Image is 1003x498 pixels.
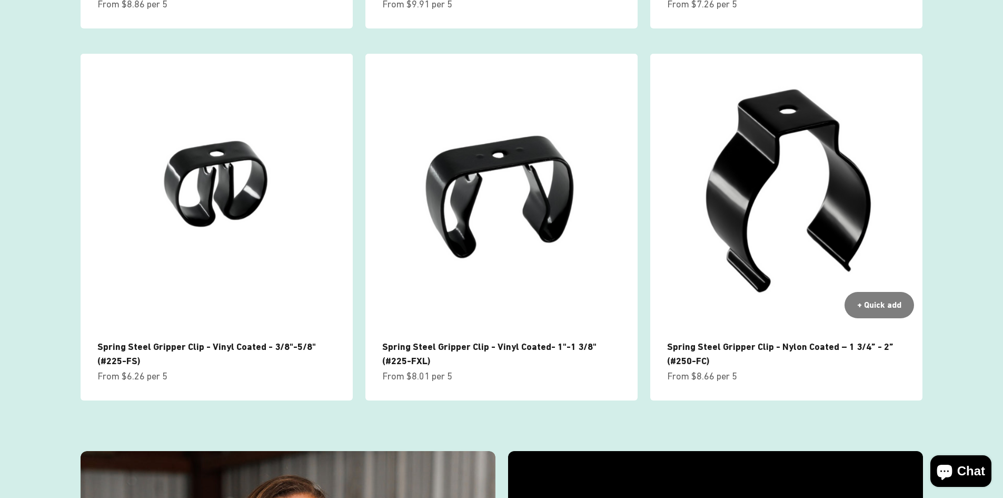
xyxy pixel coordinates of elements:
[97,369,167,384] sale-price: From $6.26 per 5
[667,369,737,384] sale-price: From $8.66 per 5
[97,341,316,366] a: Spring Steel Gripper Clip - Vinyl Coated - 3/8"-5/8" (#225-FS)
[845,292,914,318] button: + Quick add
[857,298,901,312] div: + Quick add
[927,455,995,490] inbox-online-store-chat: Shopify online store chat
[382,369,452,384] sale-price: From $8.01 per 5
[382,341,597,366] a: Spring Steel Gripper Clip - Vinyl Coated- 1"-1 3/8" (#225-FXL)
[667,341,893,366] a: Spring Steel Gripper Clip - Nylon Coated – 1 3/4” - 2” (#250-FC)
